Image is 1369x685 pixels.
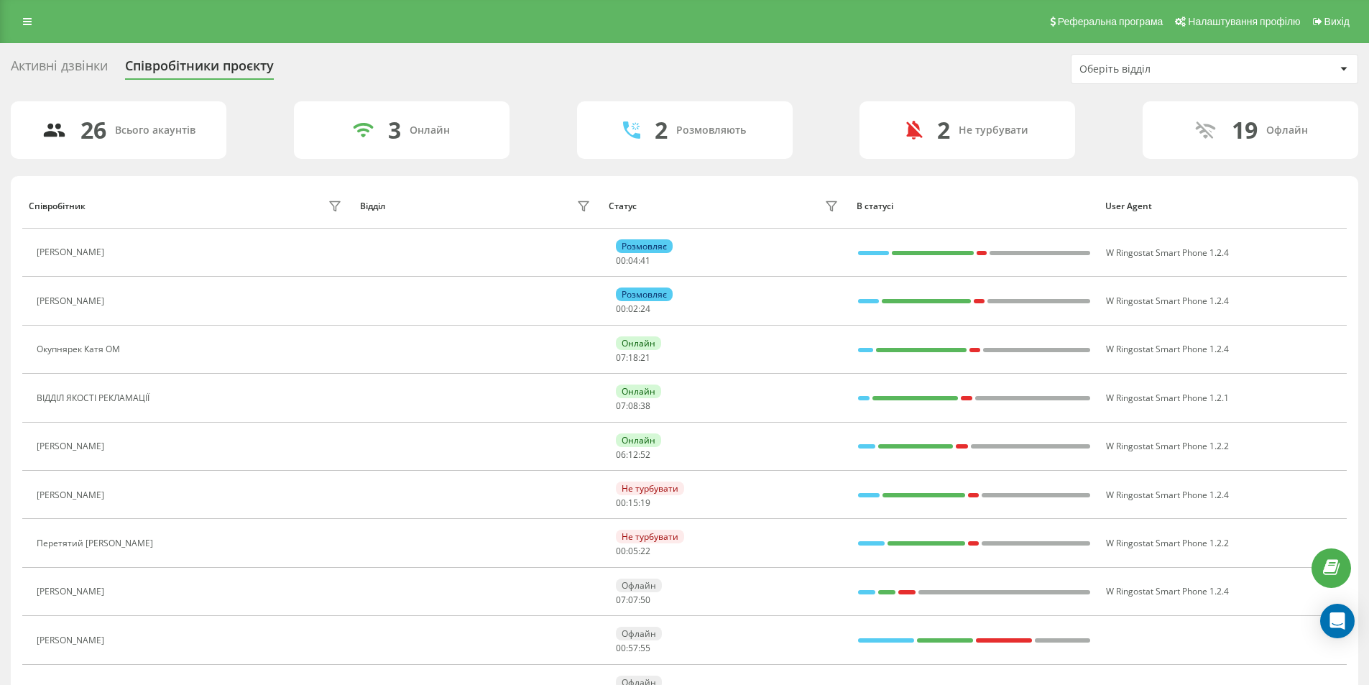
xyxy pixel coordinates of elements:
div: 26 [80,116,106,144]
div: [PERSON_NAME] [37,247,108,257]
span: 21 [640,351,650,364]
div: : : [616,256,650,266]
span: 00 [616,254,626,267]
span: 41 [640,254,650,267]
div: Онлайн [410,124,450,137]
span: 57 [628,642,638,654]
div: Офлайн [616,579,662,592]
span: 04 [628,254,638,267]
div: Онлайн [616,385,661,398]
div: Офлайн [1266,124,1308,137]
span: 52 [640,449,650,461]
div: Відділ [360,201,385,211]
div: 2 [937,116,950,144]
div: Онлайн [616,336,661,350]
div: Статус [609,201,637,211]
span: 22 [640,545,650,557]
div: 3 [388,116,401,144]
div: 19 [1232,116,1258,144]
div: [PERSON_NAME] [37,490,108,500]
div: : : [616,546,650,556]
div: : : [616,353,650,363]
span: 18 [628,351,638,364]
span: W Ringostat Smart Phone 1.2.2 [1106,440,1229,452]
div: Всього акаунтів [115,124,195,137]
div: Перетятий [PERSON_NAME] [37,538,157,548]
span: W Ringostat Smart Phone 1.2.4 [1106,585,1229,597]
span: 38 [640,400,650,412]
div: [PERSON_NAME] [37,635,108,645]
div: Окупнярек Катя ОМ [37,344,124,354]
div: Розмовляє [616,288,673,301]
div: Онлайн [616,433,661,447]
div: [PERSON_NAME] [37,296,108,306]
div: Розмовляє [616,239,673,253]
span: W Ringostat Smart Phone 1.2.4 [1106,489,1229,501]
div: Оберіть відділ [1079,63,1251,75]
span: 00 [616,303,626,315]
span: W Ringostat Smart Phone 1.2.2 [1106,537,1229,549]
span: 24 [640,303,650,315]
div: 2 [655,116,668,144]
span: W Ringostat Smart Phone 1.2.1 [1106,392,1229,404]
div: [PERSON_NAME] [37,587,108,597]
div: User Agent [1105,201,1340,211]
span: 07 [616,594,626,606]
span: Реферальна програма [1058,16,1163,27]
span: Налаштування профілю [1188,16,1300,27]
span: W Ringostat Smart Phone 1.2.4 [1106,295,1229,307]
span: W Ringostat Smart Phone 1.2.4 [1106,343,1229,355]
div: : : [616,401,650,411]
span: 00 [616,497,626,509]
div: : : [616,595,650,605]
span: 55 [640,642,650,654]
div: : : [616,643,650,653]
div: : : [616,498,650,508]
div: Активні дзвінки [11,58,108,81]
span: 12 [628,449,638,461]
span: 06 [616,449,626,461]
div: Співробітники проєкту [125,58,274,81]
span: 07 [628,594,638,606]
span: 15 [628,497,638,509]
span: 02 [628,303,638,315]
div: В статусі [857,201,1092,211]
span: 08 [628,400,638,412]
div: Open Intercom Messenger [1320,604,1355,638]
span: 00 [616,545,626,557]
div: Не турбувати [616,482,684,495]
span: Вихід [1324,16,1350,27]
div: : : [616,450,650,460]
span: W Ringostat Smart Phone 1.2.4 [1106,247,1229,259]
div: Офлайн [616,627,662,640]
div: Не турбувати [616,530,684,543]
div: [PERSON_NAME] [37,441,108,451]
div: ВІДДІЛ ЯКОСТІ РЕКЛАМАЦІЇ [37,393,153,403]
span: 05 [628,545,638,557]
div: : : [616,304,650,314]
span: 50 [640,594,650,606]
span: 19 [640,497,650,509]
div: Співробітник [29,201,86,211]
div: Розмовляють [676,124,746,137]
span: 07 [616,400,626,412]
span: 00 [616,642,626,654]
div: Не турбувати [959,124,1028,137]
span: 07 [616,351,626,364]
